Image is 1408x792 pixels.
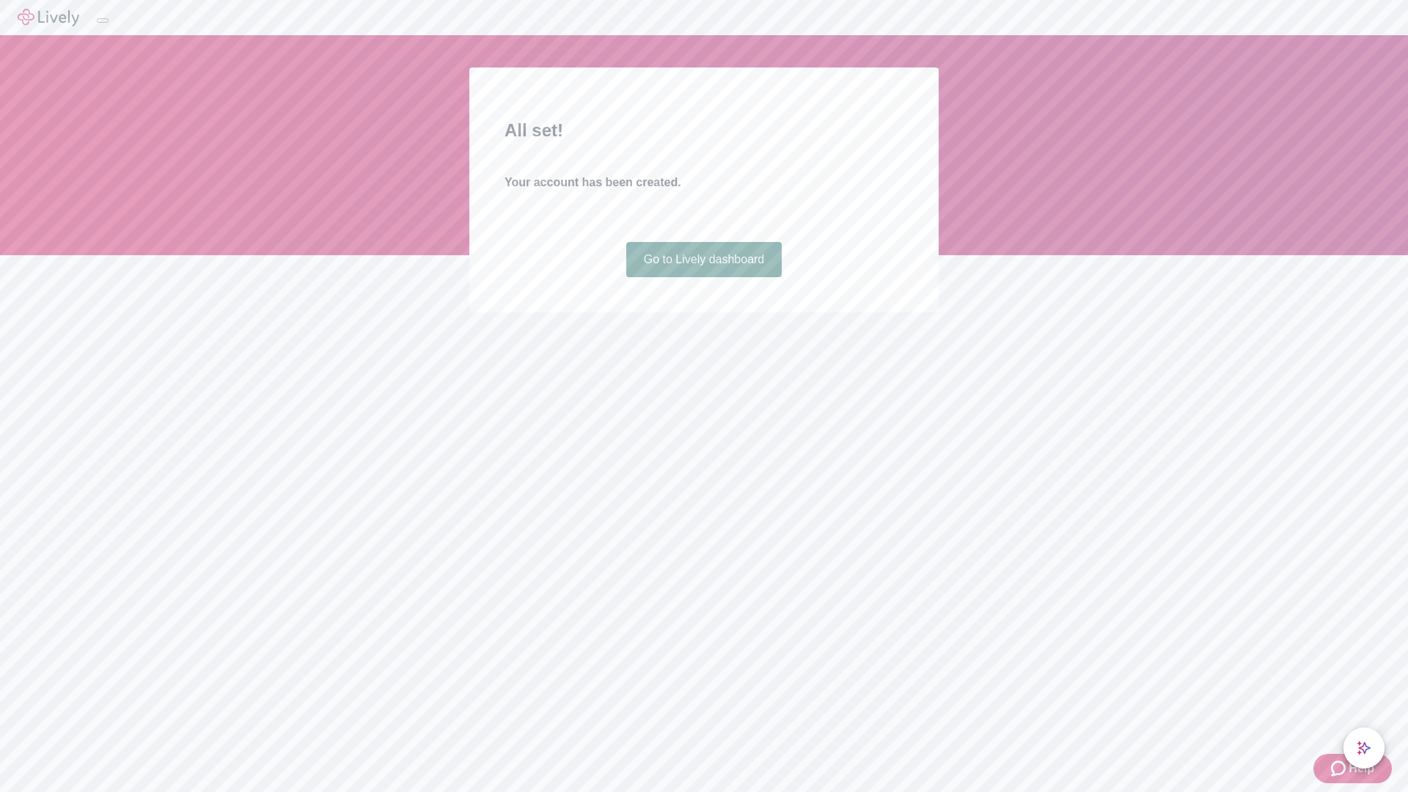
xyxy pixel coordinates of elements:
[505,174,903,191] h4: Your account has been created.
[1349,760,1374,777] span: Help
[1313,754,1392,783] button: Zendesk support iconHelp
[505,117,903,144] h2: All set!
[1331,760,1349,777] svg: Zendesk support icon
[626,242,782,277] a: Go to Lively dashboard
[1357,741,1371,755] svg: Lively AI Assistant
[1343,727,1385,769] button: chat
[97,18,109,23] button: Log out
[18,9,79,26] img: Lively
